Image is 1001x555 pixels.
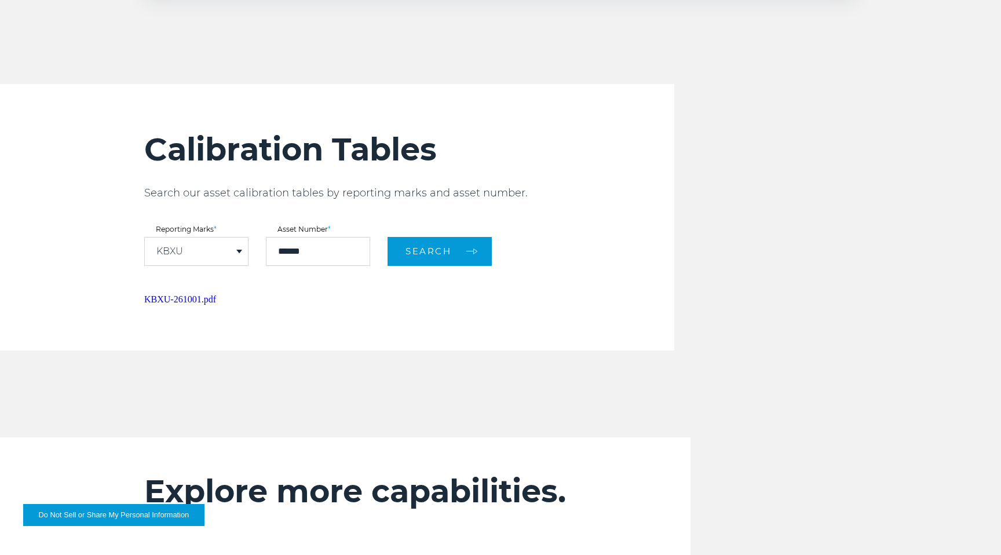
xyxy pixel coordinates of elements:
[144,226,249,233] label: Reporting Marks
[144,294,216,304] a: KBXU-261001.pdf
[144,186,674,200] p: Search our asset calibration tables by reporting marks and asset number.
[144,472,595,510] h2: Explore more capabilities.
[144,130,674,169] h2: Calibration Tables
[156,247,183,256] a: KBXU
[266,226,370,233] label: Asset Number
[23,504,204,526] button: Do Not Sell or Share My Personal Information
[388,237,492,266] button: Search arrow arrow
[405,246,451,257] span: Search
